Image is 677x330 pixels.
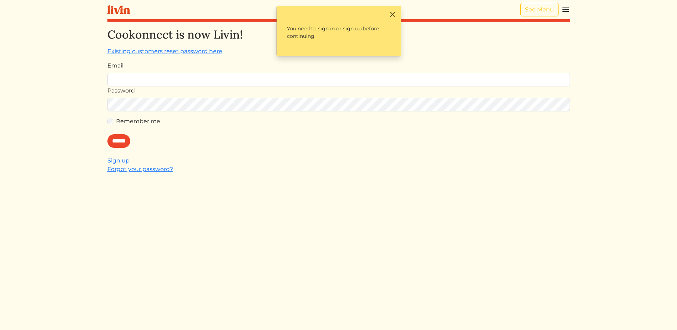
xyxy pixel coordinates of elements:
[281,19,396,46] p: You need to sign in or sign up before continuing.
[107,61,123,70] label: Email
[116,117,160,126] label: Remember me
[107,28,570,41] h2: Cookonnect is now Livin!
[107,48,222,55] a: Existing customers reset password here
[107,86,135,95] label: Password
[389,10,396,18] button: Close
[107,166,173,172] a: Forgot your password?
[107,157,130,164] a: Sign up
[107,5,130,14] img: livin-logo-a0d97d1a881af30f6274990eb6222085a2533c92bbd1e4f22c21b4f0d0e3210c.svg
[561,5,570,14] img: menu_hamburger-cb6d353cf0ecd9f46ceae1c99ecbeb4a00e71ca567a856bd81f57e9d8c17bb26.svg
[520,3,559,16] a: See Menu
